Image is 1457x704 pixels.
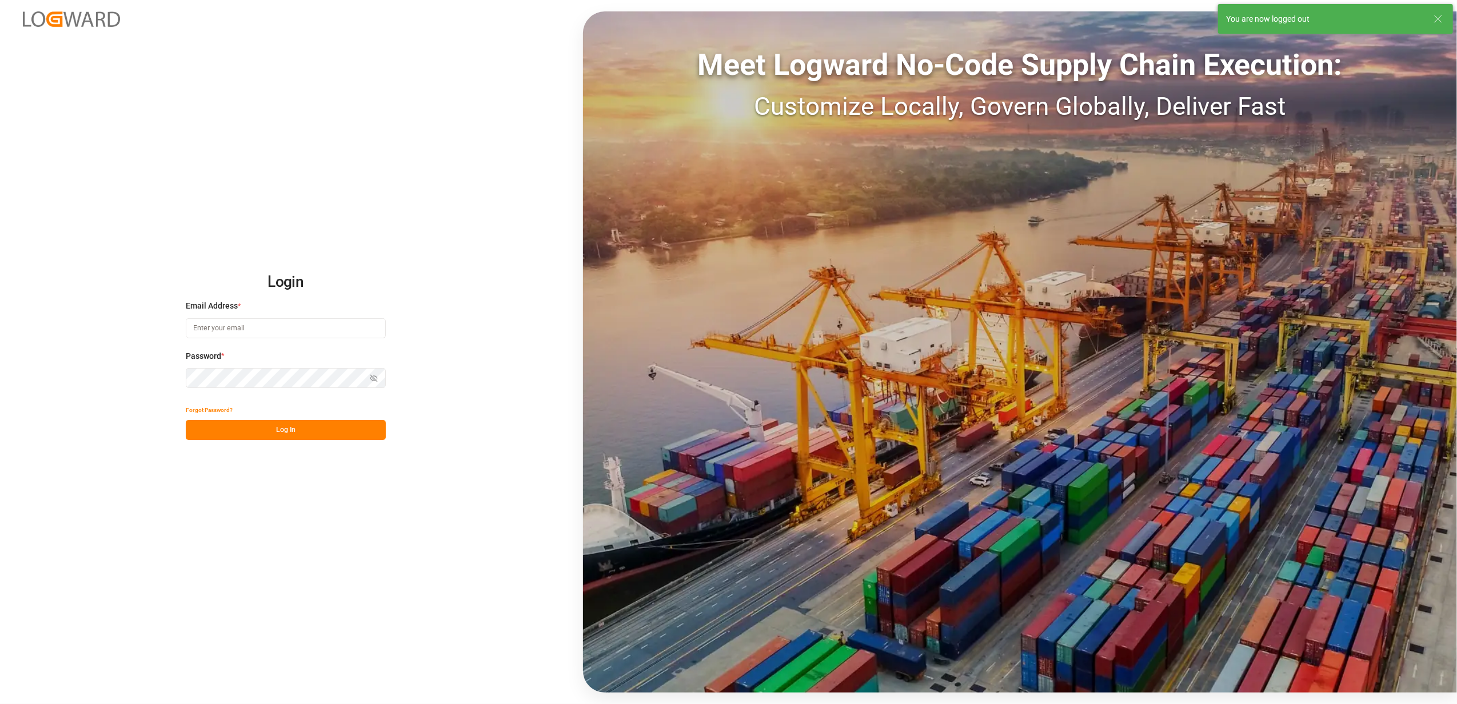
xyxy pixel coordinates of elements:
[186,350,221,362] span: Password
[23,11,120,27] img: Logward_new_orange.png
[583,87,1457,125] div: Customize Locally, Govern Globally, Deliver Fast
[186,264,386,301] h2: Login
[186,400,233,420] button: Forgot Password?
[583,43,1457,87] div: Meet Logward No-Code Supply Chain Execution:
[186,420,386,440] button: Log In
[186,318,386,338] input: Enter your email
[186,300,238,312] span: Email Address
[1226,13,1423,25] div: You are now logged out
